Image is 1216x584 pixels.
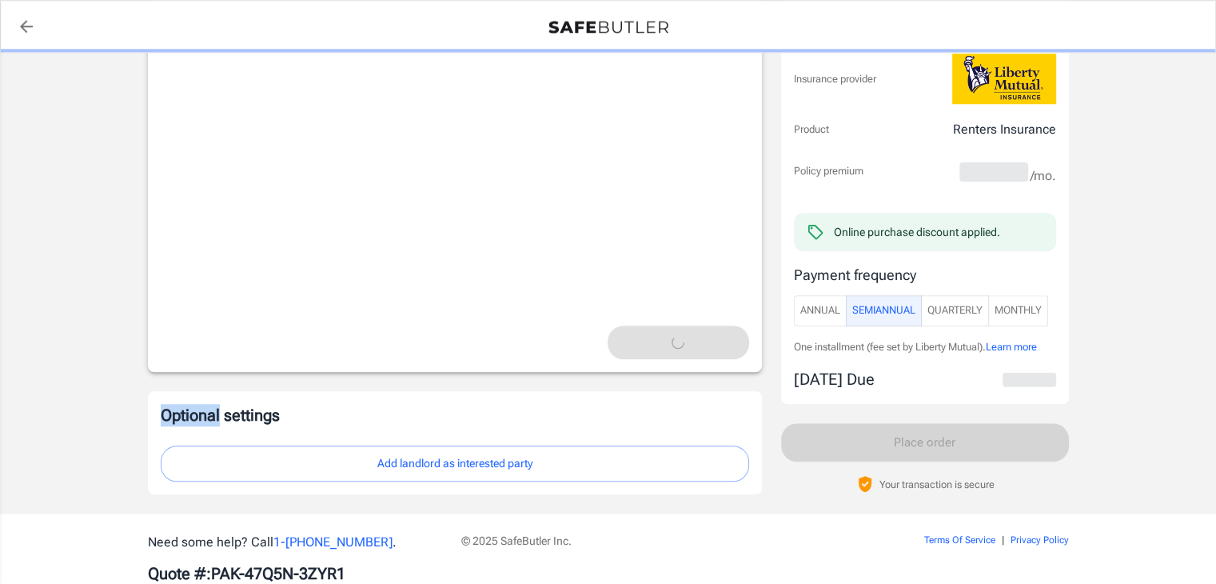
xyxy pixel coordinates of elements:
[800,302,840,320] span: Annual
[834,224,1000,240] div: Online purchase discount applied.
[794,264,1056,286] p: Payment frequency
[148,564,345,583] b: Quote #: PAK-47Q5N-3ZYR1
[148,533,442,552] p: Need some help? Call .
[1002,534,1004,546] span: |
[852,302,915,320] span: SemiAnnual
[461,533,834,549] p: © 2025 SafeButler Inc.
[846,295,922,326] button: SemiAnnual
[794,341,986,353] span: One installment (fee set by Liberty Mutual).
[953,120,1056,139] p: Renters Insurance
[794,122,829,138] p: Product
[879,477,995,492] p: Your transaction is secure
[548,21,668,34] img: Back to quotes
[952,54,1056,104] img: Liberty Mutual
[10,10,42,42] a: back to quotes
[986,341,1037,353] span: Learn more
[794,295,847,326] button: Annual
[273,534,393,550] a: 1-[PHONE_NUMBER]
[924,534,995,546] a: Terms Of Service
[1031,165,1056,187] span: /mo.
[161,446,749,482] button: Add landlord as interested party
[927,302,983,320] span: Quarterly
[995,302,1042,320] span: Monthly
[794,71,876,87] p: Insurance provider
[794,367,875,391] p: [DATE] Due
[1011,534,1069,546] a: Privacy Policy
[921,295,989,326] button: Quarterly
[161,404,749,426] p: Optional settings
[988,295,1048,326] button: Monthly
[794,163,863,179] p: Policy premium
